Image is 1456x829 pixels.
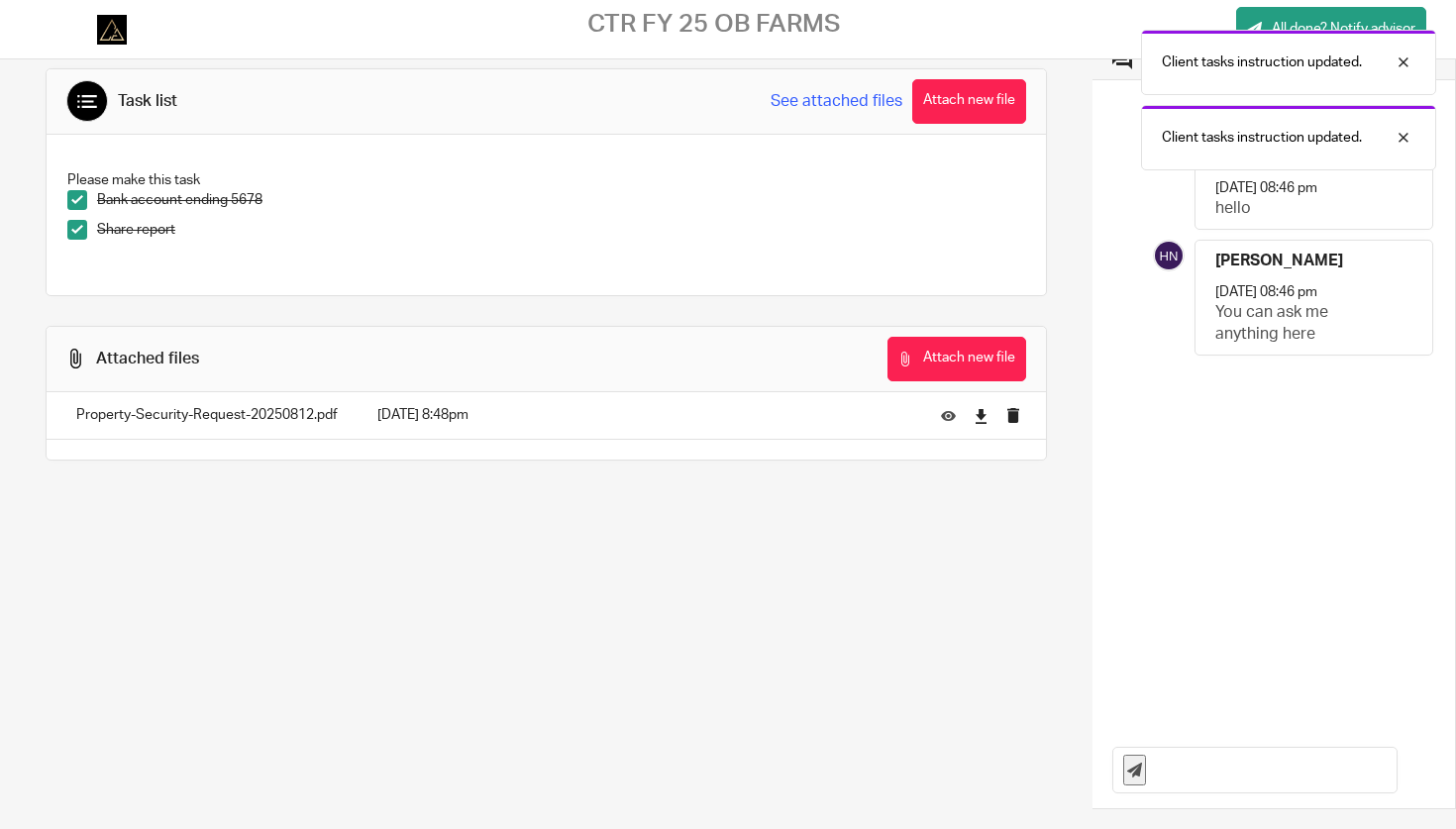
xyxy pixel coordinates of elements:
a: Download [974,406,988,426]
h2: CTR FY 25 OB FARMS [587,9,840,40]
p: hello [1215,198,1393,219]
p: Bank account ending 5678 [97,190,1025,210]
p: Share report [97,220,1025,240]
p: Property-Security-Request-20250812.pdf [76,405,338,425]
button: Attach new file [887,337,1026,381]
img: Logo%20(200%20%C3%97%20200px).png [97,15,127,45]
h4: [PERSON_NAME] [1215,251,1343,271]
p: Client tasks instruction updated. [1162,52,1362,72]
div: Task list [118,91,177,112]
p: [DATE] 8:48pm [377,405,911,425]
div: Attached files [96,349,199,369]
p: [DATE] 08:46 pm [1215,282,1317,302]
a: All done? Notify advisor [1236,7,1426,52]
p: [DATE] 08:46 pm [1215,178,1317,198]
p: Please make this task [67,170,1025,190]
img: svg%3E [1153,240,1185,271]
p: You can ask me anything here [1215,302,1393,345]
p: Client tasks instruction updated. [1162,128,1362,148]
